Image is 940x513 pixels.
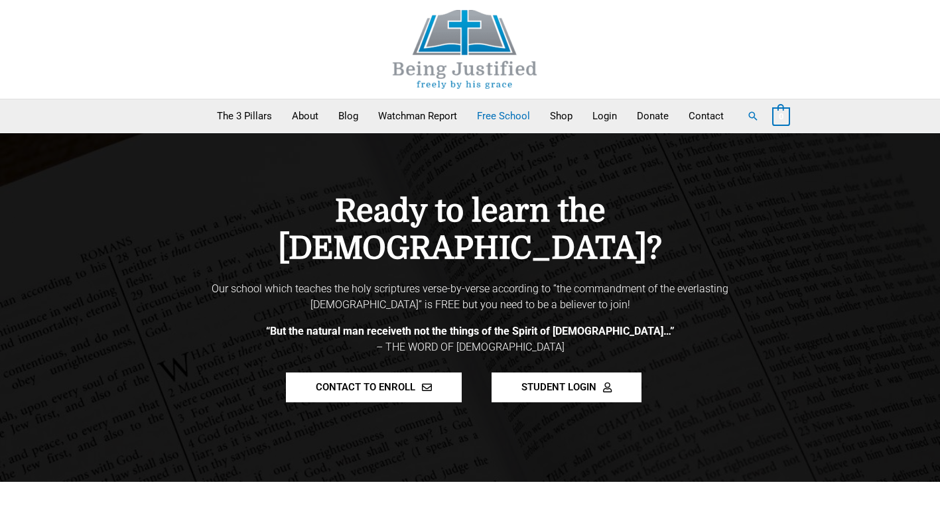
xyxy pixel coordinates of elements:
[266,325,675,337] b: “But the natural man receiveth not the things of the Spirit of [DEMOGRAPHIC_DATA]…”
[540,99,582,133] a: Shop
[376,341,565,353] span: – THE WORD OF [DEMOGRAPHIC_DATA]
[627,99,679,133] a: Donate
[207,99,282,133] a: The 3 Pillars
[679,99,734,133] a: Contact
[192,281,749,313] p: Our school which teaches the holy scriptures verse-by-verse according to “the commandment of the ...
[316,382,415,392] span: CONTACT TO ENROLL
[467,99,540,133] a: Free School
[521,382,596,392] span: STUDENT LOGIN
[366,10,565,89] img: Being Justified
[286,372,462,402] a: CONTACT TO ENROLL
[779,111,783,121] span: 0
[747,110,759,122] a: Search button
[368,99,467,133] a: Watchman Report
[582,99,627,133] a: Login
[772,110,790,122] a: View Shopping Cart, empty
[207,99,734,133] nav: Primary Site Navigation
[282,99,328,133] a: About
[192,193,749,268] h4: Ready to learn the [DEMOGRAPHIC_DATA]?
[328,99,368,133] a: Blog
[492,372,641,402] a: STUDENT LOGIN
